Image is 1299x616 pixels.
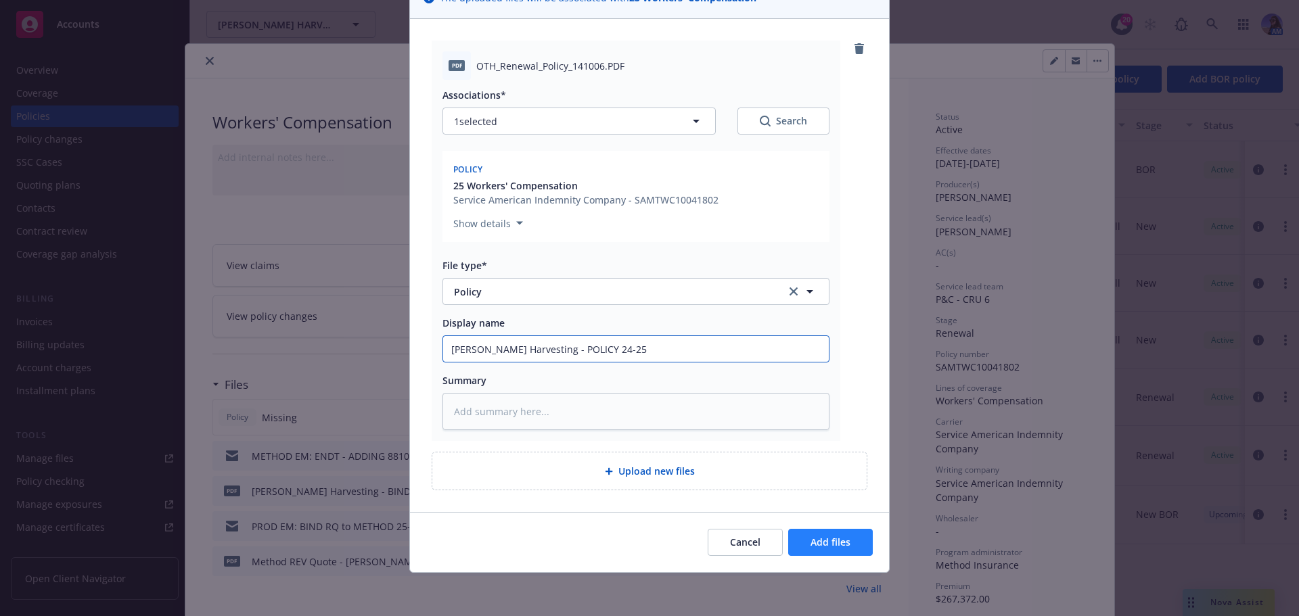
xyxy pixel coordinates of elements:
[788,529,873,556] button: Add files
[432,452,867,490] div: Upload new files
[811,536,850,548] span: Add files
[708,529,783,556] button: Cancel
[618,464,695,478] span: Upload new files
[730,536,760,548] span: Cancel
